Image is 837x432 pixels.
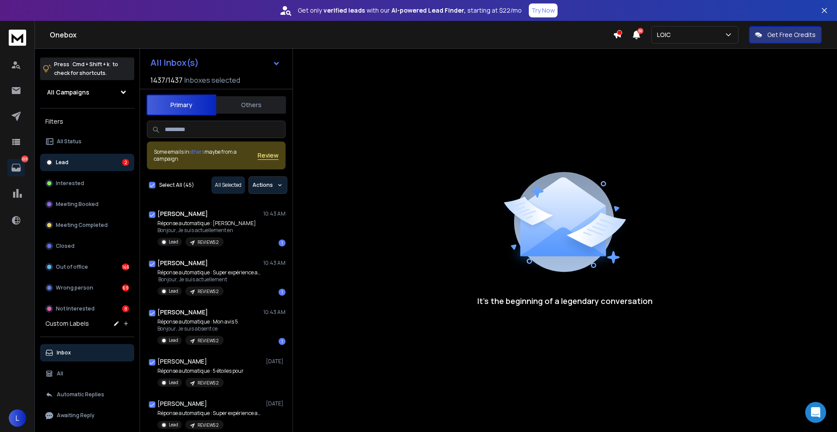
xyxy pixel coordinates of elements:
[40,237,134,255] button: Closed
[805,402,826,423] div: Open Intercom Messenger
[279,338,286,345] div: 1
[45,319,89,328] h3: Custom Labels
[169,422,178,428] p: Lead
[258,151,279,160] button: Review
[146,94,216,115] button: Primary
[169,337,178,344] p: Lead
[159,182,194,189] label: Select All (45)
[57,412,95,419] p: Awaiting Reply
[56,201,99,208] p: Meeting Booked
[157,325,238,332] p: Bonjour, Je suis absent ce
[47,88,89,97] h1: All Campaigns
[157,259,208,267] h1: [PERSON_NAME]
[40,196,134,213] button: Meeting Booked
[40,154,134,171] button: Lead2
[56,180,84,187] p: Interested
[157,308,208,317] h1: [PERSON_NAME]
[266,358,286,365] p: [DATE]
[40,133,134,150] button: All Status
[40,258,134,276] button: Out of office146
[9,30,26,46] img: logo
[197,337,218,344] p: REVIEWS 2
[157,209,208,218] h1: [PERSON_NAME]
[40,344,134,361] button: Inbox
[529,3,558,17] button: Try Now
[56,263,88,270] p: Out of office
[57,349,71,356] p: Inbox
[56,305,95,312] p: Not Interested
[40,84,134,101] button: All Campaigns
[9,409,26,427] button: L
[767,30,816,39] p: Get Free Credits
[150,75,183,85] span: 1437 / 1437
[40,216,134,234] button: Meeting Completed
[40,115,134,128] h3: Filters
[749,26,822,44] button: Get Free Credits
[197,288,218,295] p: REVIEWS 2
[40,279,134,297] button: Wrong person69
[54,60,118,78] p: Press to check for shortcuts.
[57,138,82,145] p: All Status
[157,357,207,366] h1: [PERSON_NAME]
[531,6,555,15] p: Try Now
[184,75,240,85] h3: Inboxes selected
[157,318,238,325] p: Réponse automatique : Mon avis 5
[197,380,218,386] p: REVIEWS 2
[56,284,93,291] p: Wrong person
[263,260,286,267] p: 10:43 AM
[263,210,286,217] p: 10:43 AM
[154,148,258,162] div: Some emails in maybe from a campaign
[197,239,218,246] p: REVIEWS 2
[143,54,287,71] button: All Inbox(s)
[40,300,134,317] button: Not Interested8
[57,370,63,377] p: All
[157,220,256,227] p: Réponse automatique : [PERSON_NAME]
[50,30,613,40] h1: Onebox
[477,295,653,307] p: It’s the beginning of a legendary conversation
[57,391,104,398] p: Automatic Replies
[40,175,134,192] button: Interested
[56,243,75,250] p: Closed
[215,182,242,189] p: All Selected
[150,58,199,67] h1: All Inbox(s)
[298,6,522,15] p: Get only with our starting at $22/mo
[189,148,204,155] span: others
[169,239,178,245] p: Lead
[252,182,273,189] p: Actions
[263,309,286,316] p: 10:43 AM
[279,240,286,246] div: 1
[40,365,134,382] button: All
[122,284,129,291] div: 69
[169,288,178,294] p: Lead
[122,305,129,312] div: 8
[266,400,286,407] p: [DATE]
[197,422,218,429] p: REVIEWS 2
[157,368,244,375] p: Réponse automatique : 5 étoiles pour
[56,222,108,229] p: Meeting Completed
[248,176,287,194] button: Actions
[323,6,365,15] strong: verified leads
[157,410,262,417] p: Réponse automatique : Super expérience avec
[169,379,178,386] p: Lead
[157,399,207,408] h1: [PERSON_NAME]
[157,227,256,234] p: Bonjour, Je suis actuellement en
[71,59,111,69] span: Cmd + Shift + k
[216,95,286,115] button: Others
[637,28,643,34] span: 50
[122,159,129,166] div: 2
[21,155,28,162] p: 225
[157,276,262,283] p: Bonjour, Je suis actuellement
[657,30,674,39] p: LOIC
[40,386,134,403] button: Automatic Replies
[157,269,262,276] p: Réponse automatique : Super expérience avec
[56,159,68,166] p: Lead
[7,159,25,176] a: 225
[40,407,134,424] button: Awaiting Reply
[122,263,129,270] div: 146
[391,6,466,15] strong: AI-powered Lead Finder,
[279,289,286,296] div: 1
